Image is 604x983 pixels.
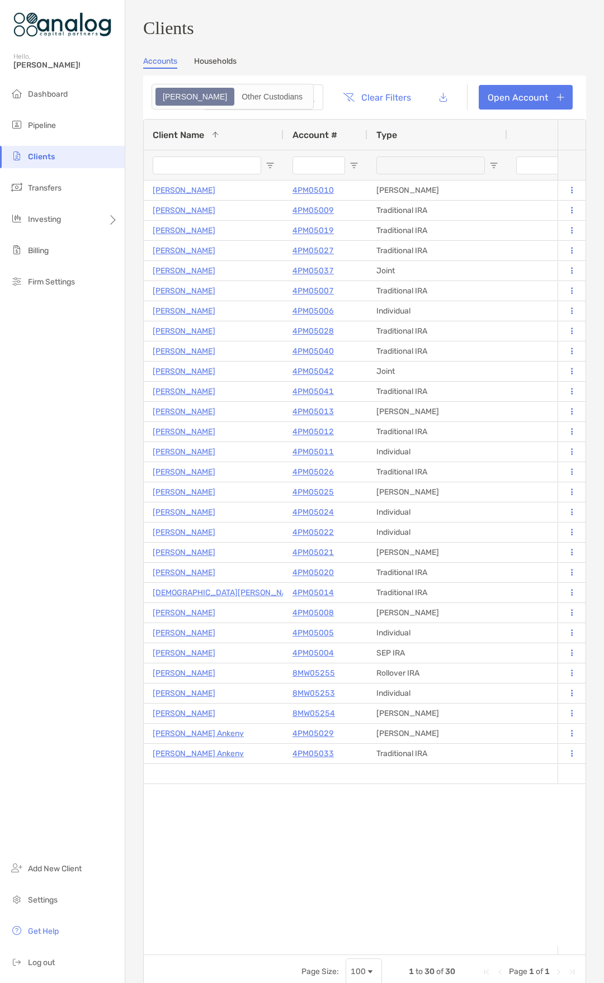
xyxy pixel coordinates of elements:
a: [PERSON_NAME] [153,244,215,258]
div: Individual [367,623,507,643]
a: [PERSON_NAME] [153,425,215,439]
button: Clear Filters [334,85,419,110]
span: Dashboard [28,89,68,99]
span: Client Name [153,130,204,140]
div: 100 [351,967,366,976]
p: 4PM05019 [292,224,334,238]
span: Clients [28,152,55,162]
a: Households [194,56,237,69]
div: Individual [367,523,507,542]
a: [PERSON_NAME] [153,666,215,680]
div: Traditional IRA [367,321,507,341]
input: Account # Filter Input [292,156,345,174]
p: [PERSON_NAME] [153,525,215,539]
div: Traditional IRA [367,422,507,441]
a: [PERSON_NAME] [153,224,215,238]
p: [PERSON_NAME] [153,626,215,640]
a: [PERSON_NAME] [153,203,215,217]
a: [DEMOGRAPHIC_DATA][PERSON_NAME] [153,586,300,600]
p: 4PM05020 [292,566,334,580]
div: Other Custodians [235,89,309,105]
div: Traditional IRA [367,583,507,602]
p: 4PM05021 [292,545,334,559]
p: [PERSON_NAME] [153,545,215,559]
img: billing icon [10,243,23,257]
a: [PERSON_NAME] [153,606,215,620]
img: clients icon [10,149,23,163]
span: 30 [424,967,435,976]
p: [PERSON_NAME] [153,344,215,358]
a: [PERSON_NAME] [153,445,215,459]
a: 4PM05022 [292,525,334,539]
a: 4PM05037 [292,264,334,278]
a: 4PM05007 [292,284,334,298]
p: [PERSON_NAME] [153,364,215,378]
div: Traditional IRA [367,221,507,240]
span: Get Help [28,927,59,936]
p: [PERSON_NAME] [153,706,215,720]
a: [PERSON_NAME] [153,566,215,580]
span: Pipeline [28,121,56,130]
span: 1 [545,967,550,976]
a: 8MW05255 [292,666,335,680]
p: 4PM05010 [292,183,334,197]
a: 4PM05024 [292,505,334,519]
div: Last Page [568,967,577,976]
div: Traditional IRA [367,341,507,361]
a: [PERSON_NAME] [153,505,215,519]
p: 4PM05028 [292,324,334,338]
a: [PERSON_NAME] [153,465,215,479]
div: Individual [367,683,507,703]
div: Page Size: [301,967,339,976]
div: segmented control [152,84,314,110]
a: [PERSON_NAME] [153,284,215,298]
a: [PERSON_NAME] [153,264,215,278]
a: 4PM05004 [292,646,334,660]
p: 4PM05033 [292,747,334,761]
p: 4PM05009 [292,203,334,217]
p: [PERSON_NAME] [153,686,215,700]
button: Open Filter Menu [350,161,358,170]
input: Client Name Filter Input [153,156,261,174]
div: [PERSON_NAME] [367,704,507,723]
a: [PERSON_NAME] [153,646,215,660]
img: firm-settings icon [10,274,23,288]
span: to [416,967,423,976]
span: Transfers [28,183,62,193]
p: 4PM05042 [292,364,334,378]
a: [PERSON_NAME] [153,384,215,398]
p: [PERSON_NAME] [153,183,215,197]
div: Traditional IRA [367,281,507,301]
img: dashboard icon [10,87,23,100]
p: [PERSON_NAME] Ankeny [153,747,244,761]
a: 4PM05008 [292,606,334,620]
a: 4PM05040 [292,344,334,358]
p: 4PM05005 [292,626,334,640]
a: 4PM05041 [292,384,334,398]
a: [PERSON_NAME] [153,304,215,318]
div: [PERSON_NAME] [367,603,507,623]
img: settings icon [10,892,23,906]
a: 4PM05012 [292,425,334,439]
span: Investing [28,215,61,224]
span: 30 [445,967,455,976]
div: [PERSON_NAME] [367,543,507,562]
img: logout icon [10,955,23,968]
div: [PERSON_NAME] [367,482,507,502]
span: 1 [409,967,414,976]
a: [PERSON_NAME] Ankeny [153,726,244,740]
div: Individual [367,301,507,321]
